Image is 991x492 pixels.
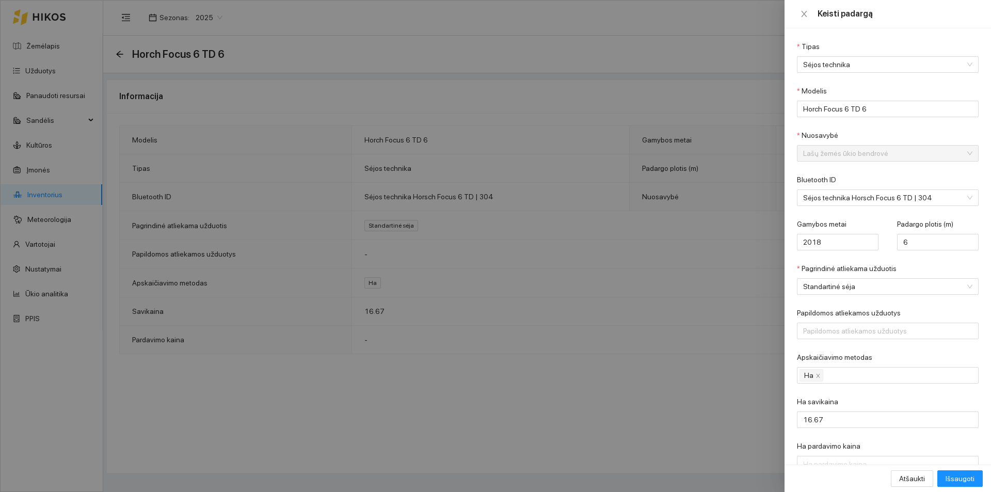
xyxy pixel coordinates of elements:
label: Ha pardavimo kaina [797,441,860,452]
span: Standartinė sėja [803,279,958,294]
span: close [800,10,808,18]
input: Ha savikaina [797,411,979,428]
span: close [816,373,821,379]
div: Keisti padargą [818,8,979,20]
input: Ha pardavimo kaina [797,456,979,472]
label: Apskaičiavimo metodas [797,352,872,363]
label: Nuosavybė [797,130,838,141]
label: Bluetooth ID [797,174,836,185]
label: Modelis [797,86,827,97]
label: Papildomos atliekamos užduotys [797,308,901,319]
button: Close [797,9,811,19]
span: Išsaugoti [946,473,974,484]
button: Atšaukti [891,470,933,487]
button: Išsaugoti [937,470,983,487]
label: Padargo plotis (m) [897,219,953,230]
span: Atšaukti [899,473,925,484]
input: Modelis [797,101,979,117]
input: Padargo plotis (m) [897,234,979,250]
span: Sėjos technika [803,57,958,72]
label: Ha savikaina [797,396,838,407]
span: Ha [800,369,823,382]
input: Gamybos metai [797,234,878,250]
label: Tipas [797,41,820,52]
span: Ha [804,370,813,381]
label: Pagrindinė atliekama užduotis [797,263,897,274]
span: Lašų žemės ūkio bendrovė [803,146,958,161]
span: Sėjos technika Horsch Focus 6 TD | 304 [803,190,958,205]
label: Gamybos metai [797,219,846,230]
